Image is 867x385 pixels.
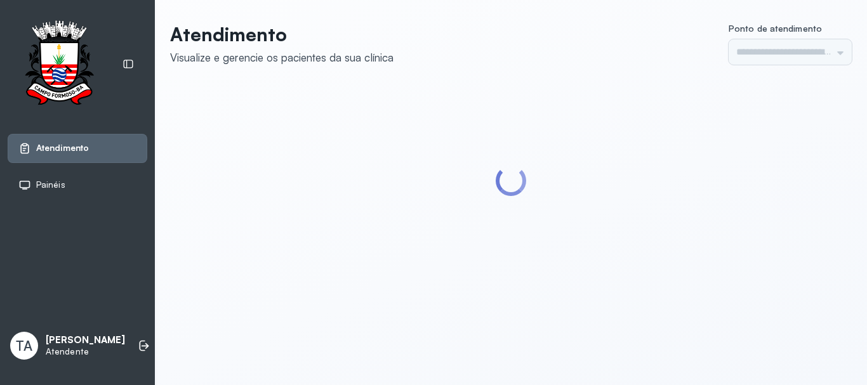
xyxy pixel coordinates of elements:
[36,143,89,153] span: Atendimento
[46,334,125,346] p: [PERSON_NAME]
[170,23,394,46] p: Atendimento
[18,142,136,155] a: Atendimento
[13,20,105,108] img: Logotipo do estabelecimento
[729,23,822,34] span: Ponto de atendimento
[170,51,394,64] div: Visualize e gerencie os pacientes da sua clínica
[46,346,125,357] p: Atendente
[36,179,65,190] span: Painéis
